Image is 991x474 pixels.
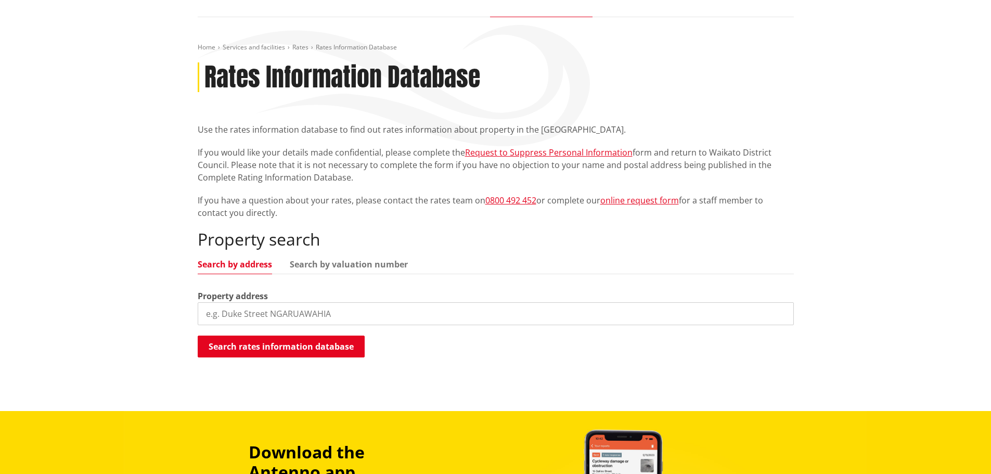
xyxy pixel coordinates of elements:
[198,336,365,357] button: Search rates information database
[485,195,536,206] a: 0800 492 452
[198,123,794,136] p: Use the rates information database to find out rates information about property in the [GEOGRAPHI...
[198,43,794,52] nav: breadcrumb
[223,43,285,52] a: Services and facilities
[600,195,679,206] a: online request form
[316,43,397,52] span: Rates Information Database
[198,229,794,249] h2: Property search
[204,62,480,93] h1: Rates Information Database
[198,290,268,302] label: Property address
[198,43,215,52] a: Home
[198,302,794,325] input: e.g. Duke Street NGARUAWAHIA
[198,146,794,184] p: If you would like your details made confidential, please complete the form and return to Waikato ...
[465,147,633,158] a: Request to Suppress Personal Information
[198,194,794,219] p: If you have a question about your rates, please contact the rates team on or complete our for a s...
[198,260,272,268] a: Search by address
[290,260,408,268] a: Search by valuation number
[292,43,308,52] a: Rates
